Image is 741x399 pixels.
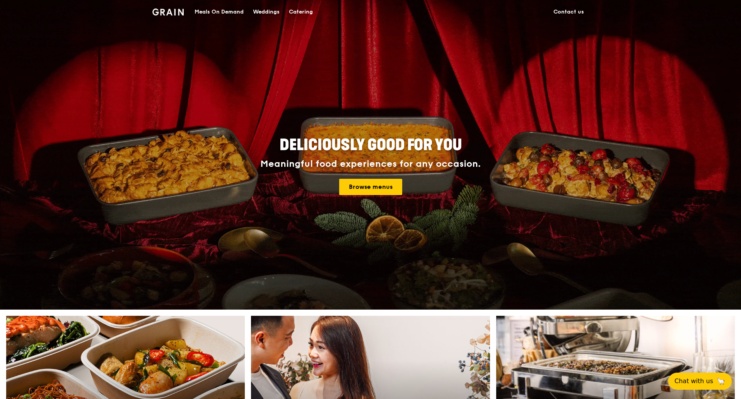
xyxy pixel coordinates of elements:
span: Deliciously good for you [280,136,462,154]
div: Meals On Demand [195,0,244,24]
span: 🦙 [716,377,726,386]
div: Catering [289,0,313,24]
a: Weddings [248,0,284,24]
div: Meaningful food experiences for any occasion. [231,159,510,170]
img: Grain [152,9,184,15]
button: Chat with us🦙 [668,373,732,390]
a: Catering [284,0,318,24]
a: Browse menus [339,179,402,195]
span: Chat with us [674,377,713,386]
a: Contact us [549,0,589,24]
div: Weddings [253,0,280,24]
